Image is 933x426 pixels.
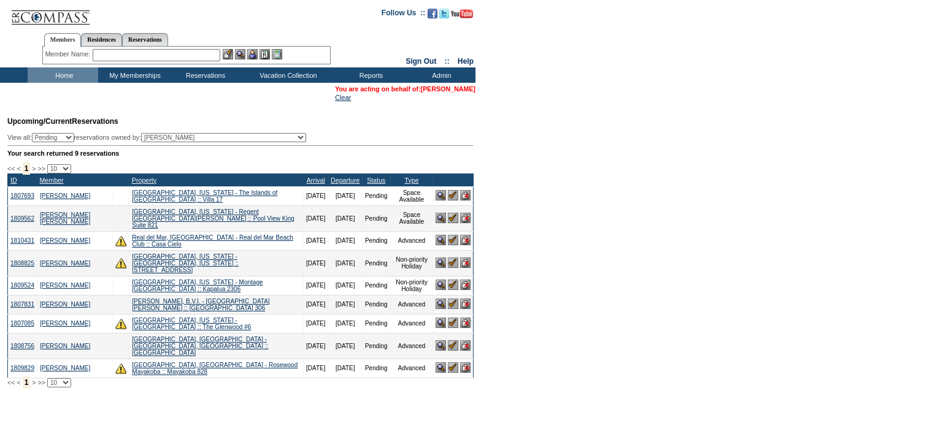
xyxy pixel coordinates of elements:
td: [DATE] [304,333,328,359]
img: View Reservation [436,213,446,223]
img: Cancel Reservation [460,299,470,309]
a: Follow us on Twitter [439,12,449,20]
td: Pending [362,333,390,359]
a: [PERSON_NAME] [40,343,90,349]
a: [GEOGRAPHIC_DATA], [GEOGRAPHIC_DATA] - [GEOGRAPHIC_DATA], [GEOGRAPHIC_DATA] :: [GEOGRAPHIC_DATA] [132,336,268,356]
td: Reservations [169,67,239,83]
img: View Reservation [436,190,446,200]
a: [PERSON_NAME] [40,260,90,267]
td: [DATE] [328,314,362,333]
td: Advanced [390,231,433,250]
img: b_edit.gif [223,49,233,59]
a: [PERSON_NAME] [421,85,475,93]
a: Real del Mar, [GEOGRAPHIC_DATA] - Real del Mar Beach Club :: Casa Cielo [132,234,293,248]
span: >> [37,165,45,172]
img: Become our fan on Facebook [428,9,437,18]
td: Pending [362,231,390,250]
div: Your search returned 9 reservations [7,150,474,157]
img: There are insufficient days and/or tokens to cover this reservation [115,363,126,374]
img: Cancel Reservation [460,318,470,328]
img: Confirm Reservation [448,213,458,223]
td: Pending [362,250,390,276]
td: My Memberships [98,67,169,83]
td: Home [28,67,98,83]
img: Confirm Reservation [448,299,458,309]
td: Pending [362,186,390,205]
td: Space Available [390,205,433,231]
img: There are insufficient days and/or tokens to cover this reservation [115,235,126,246]
td: [DATE] [304,231,328,250]
img: Confirm Reservation [448,362,458,373]
a: Help [458,57,474,66]
a: [GEOGRAPHIC_DATA], [US_STATE] - The Islands of [GEOGRAPHIC_DATA] :: Villa 17 [132,189,277,203]
a: Property [132,177,156,184]
td: Advanced [390,333,433,359]
td: [DATE] [328,359,362,378]
img: Cancel Reservation [460,213,470,223]
td: [DATE] [304,359,328,378]
a: [PERSON_NAME], B.V.I. - [GEOGRAPHIC_DATA][PERSON_NAME] :: [GEOGRAPHIC_DATA] 306 [132,298,269,311]
a: 1807085 [10,320,34,327]
img: View Reservation [436,235,446,245]
td: Reports [334,67,405,83]
img: Cancel Reservation [460,362,470,373]
img: View Reservation [436,280,446,290]
span: 1 [23,376,31,389]
a: [PERSON_NAME] [40,320,90,327]
a: Clear [335,94,351,101]
img: Confirm Reservation [448,318,458,328]
img: Confirm Reservation [448,340,458,351]
span: << [7,165,15,172]
img: Follow us on Twitter [439,9,449,18]
td: Advanced [390,314,433,333]
a: [GEOGRAPHIC_DATA], [US_STATE] - [GEOGRAPHIC_DATA], [US_STATE] :: [STREET_ADDRESS] [132,253,239,273]
td: [DATE] [304,205,328,231]
span: << [7,379,15,386]
td: Space Available [390,186,433,205]
td: Pending [362,359,390,378]
td: [DATE] [328,295,362,314]
span: You are acting on behalf of: [335,85,475,93]
td: [DATE] [328,186,362,205]
a: ID [10,177,17,184]
img: Confirm Reservation [448,235,458,245]
img: Subscribe to our YouTube Channel [451,9,473,18]
td: Pending [362,276,390,295]
a: Members [44,33,82,47]
a: Member [39,177,63,184]
a: [GEOGRAPHIC_DATA], [US_STATE] - Regent [GEOGRAPHIC_DATA][PERSON_NAME] :: Pool View King Suite 821 [132,208,294,229]
img: Confirm Reservation [448,280,458,290]
a: [GEOGRAPHIC_DATA], [US_STATE] - Montage [GEOGRAPHIC_DATA] :: Kapalua 2306 [132,279,263,292]
img: View Reservation [436,318,446,328]
a: Subscribe to our YouTube Channel [451,12,473,20]
a: 1807831 [10,301,34,308]
a: [PERSON_NAME] [40,282,90,289]
img: Reservations [259,49,270,59]
td: [DATE] [328,231,362,250]
td: Vacation Collection [239,67,334,83]
a: 1808825 [10,260,34,267]
td: [DATE] [304,186,328,205]
a: 1810431 [10,237,34,244]
td: Follow Us :: [382,7,425,22]
td: Non-priority Holiday [390,250,433,276]
td: Pending [362,295,390,314]
td: [DATE] [328,205,362,231]
td: [DATE] [304,295,328,314]
img: Impersonate [247,49,258,59]
a: [GEOGRAPHIC_DATA], [US_STATE] - [GEOGRAPHIC_DATA] :: The Glenwood #6 [132,317,251,330]
td: Admin [405,67,475,83]
img: There are insufficient days and/or tokens to cover this reservation [115,318,126,329]
a: 1809562 [10,215,34,222]
td: [DATE] [304,276,328,295]
a: 1809524 [10,282,34,289]
span: :: [445,57,450,66]
td: Advanced [390,359,433,378]
a: 1807693 [10,192,34,199]
span: Reservations [7,117,118,126]
img: b_calculator.gif [272,49,282,59]
img: View Reservation [436,362,446,373]
div: Member Name: [45,49,93,59]
img: Confirm Reservation [448,190,458,200]
img: There are insufficient days and/or tokens to cover this reservation [115,257,126,268]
